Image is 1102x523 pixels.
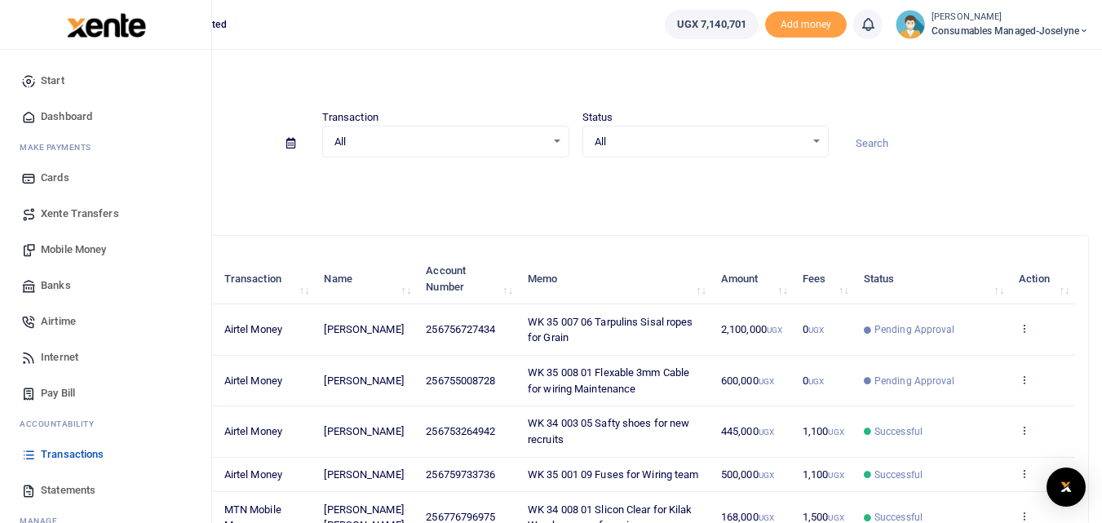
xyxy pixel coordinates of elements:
span: Airtime [41,313,76,330]
th: Transaction: activate to sort column ascending [215,254,316,304]
span: Banks [41,277,71,294]
span: WK 35 008 01 Flexable 3mm Cable for wiring Maintenance [528,366,689,395]
a: Internet [13,339,198,375]
span: 256756727434 [426,323,495,335]
span: Transactions [41,446,104,463]
th: Action: activate to sort column ascending [1010,254,1075,304]
span: 168,000 [721,511,774,523]
a: Cards [13,160,198,196]
span: Airtel Money [224,375,282,387]
span: 1,100 [803,468,844,481]
span: Cards [41,170,69,186]
span: Successful [874,468,923,482]
span: Consumables managed-Joselyne [932,24,1089,38]
small: UGX [808,326,824,335]
small: UGX [808,377,824,386]
span: 1,500 [803,511,844,523]
span: 1,100 [803,425,844,437]
div: Open Intercom Messenger [1047,468,1086,507]
span: Pending Approval [874,374,955,388]
small: UGX [828,428,843,437]
span: WK 34 003 05 Safty shoes for new recruits [528,417,689,445]
li: Ac [13,411,198,437]
a: UGX 7,140,701 [665,10,759,39]
label: Transaction [322,109,378,126]
a: profile-user [PERSON_NAME] Consumables managed-Joselyne [896,10,1089,39]
span: Add money [765,11,847,38]
img: profile-user [896,10,925,39]
span: Statements [41,482,95,499]
th: Account Number: activate to sort column ascending [417,254,519,304]
span: 445,000 [721,425,774,437]
h4: Transactions [62,70,1089,88]
th: Fees: activate to sort column ascending [794,254,855,304]
small: UGX [759,513,774,522]
a: logo-small logo-large logo-large [65,18,146,30]
span: All [595,134,806,150]
span: 600,000 [721,375,774,387]
a: Add money [765,17,847,29]
a: Airtime [13,304,198,339]
span: Pending Approval [874,322,955,337]
small: UGX [767,326,782,335]
th: Memo: activate to sort column ascending [519,254,712,304]
a: Dashboard [13,99,198,135]
span: [PERSON_NAME] [324,375,403,387]
span: UGX 7,140,701 [677,16,746,33]
span: [PERSON_NAME] [324,425,403,437]
small: [PERSON_NAME] [932,11,1089,24]
small: UGX [828,471,843,480]
a: Banks [13,268,198,304]
a: Transactions [13,437,198,472]
span: 256759733736 [426,468,495,481]
span: 2,100,000 [721,323,782,335]
span: WK 35 007 06 Tarpulins Sisal ropes for Grain [528,316,693,344]
li: Wallet ballance [658,10,765,39]
li: M [13,135,198,160]
span: 0 [803,375,824,387]
span: Successful [874,424,923,439]
span: Pay Bill [41,385,75,401]
th: Status: activate to sort column ascending [855,254,1010,304]
span: 256755008728 [426,375,495,387]
small: UGX [828,513,843,522]
span: Dashboard [41,109,92,125]
span: Internet [41,349,78,366]
a: Pay Bill [13,375,198,411]
span: 256753264942 [426,425,495,437]
span: ake Payments [28,141,91,153]
span: WK 35 001 09 Fuses for Wiring team [528,468,698,481]
span: [PERSON_NAME] [324,468,403,481]
a: Xente Transfers [13,196,198,232]
small: UGX [759,428,774,437]
span: countability [32,418,94,430]
span: Mobile Money [41,242,106,258]
a: Statements [13,472,198,508]
th: Name: activate to sort column ascending [315,254,417,304]
small: UGX [759,377,774,386]
span: [PERSON_NAME] [324,323,403,335]
span: 0 [803,323,824,335]
input: Search [842,130,1089,157]
span: Airtel Money [224,425,282,437]
small: UGX [759,471,774,480]
li: Toup your wallet [765,11,847,38]
span: Airtel Money [224,468,282,481]
img: logo-large [67,13,146,38]
span: All [334,134,546,150]
th: Amount: activate to sort column ascending [712,254,794,304]
p: Download [62,177,1089,194]
span: Xente Transfers [41,206,119,222]
a: Mobile Money [13,232,198,268]
label: Status [582,109,613,126]
span: Start [41,73,64,89]
span: Airtel Money [224,323,282,335]
span: 500,000 [721,468,774,481]
a: Start [13,63,198,99]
